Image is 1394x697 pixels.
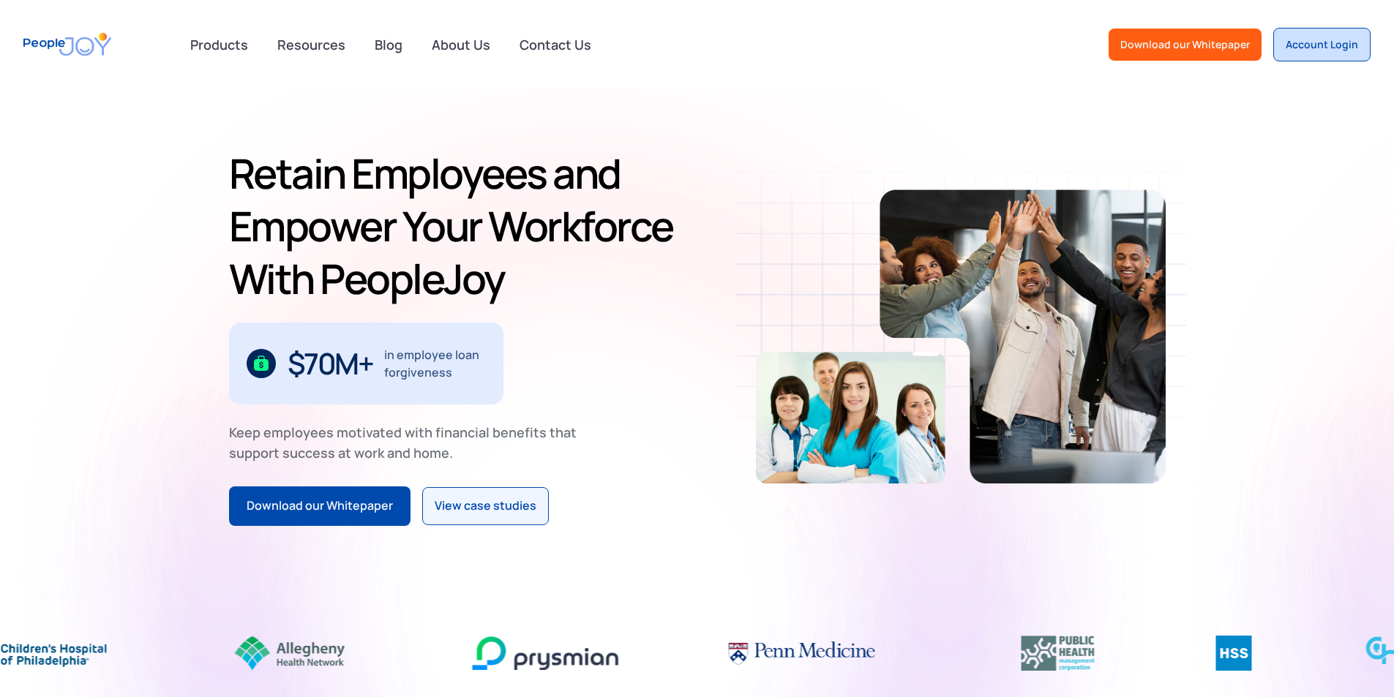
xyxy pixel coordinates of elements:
a: View case studies [422,487,549,525]
img: Retain-Employees-PeopleJoy [880,189,1166,483]
a: Download our Whitepaper [1109,29,1262,61]
a: Blog [366,29,411,61]
div: View case studies [435,497,536,516]
div: Download our Whitepaper [247,497,393,516]
div: Download our Whitepaper [1120,37,1250,52]
a: Download our Whitepaper [229,486,411,526]
h1: Retain Employees and Empower Your Workforce With PeopleJoy [229,147,692,305]
div: 1 / 3 [229,323,503,404]
div: Account Login [1286,37,1358,52]
div: Products [181,30,257,59]
img: Retain-Employees-PeopleJoy [756,352,945,483]
div: Keep employees motivated with financial benefits that support success at work and home. [229,422,589,463]
a: Resources [269,29,354,61]
a: Account Login [1273,28,1371,61]
div: in employee loan forgiveness [384,346,486,381]
div: $70M+ [288,352,373,375]
a: home [23,23,111,65]
a: Contact Us [511,29,600,61]
a: About Us [423,29,499,61]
